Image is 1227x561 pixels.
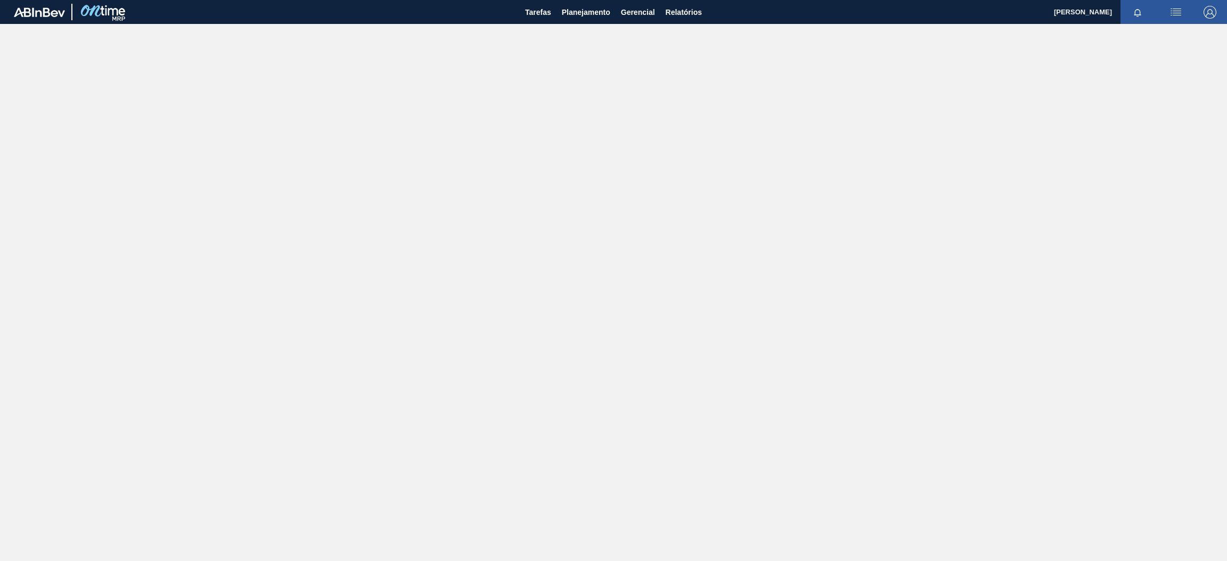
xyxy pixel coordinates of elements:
span: Tarefas [525,6,551,19]
span: Gerencial [621,6,655,19]
span: Relatórios [666,6,702,19]
span: Planejamento [562,6,610,19]
img: Logout [1204,6,1216,19]
img: TNhmsLtSVTkK8tSr43FrP2fwEKptu5GPRR3wAAAABJRU5ErkJggg== [14,7,65,17]
img: userActions [1169,6,1182,19]
button: Notificações [1120,5,1155,20]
